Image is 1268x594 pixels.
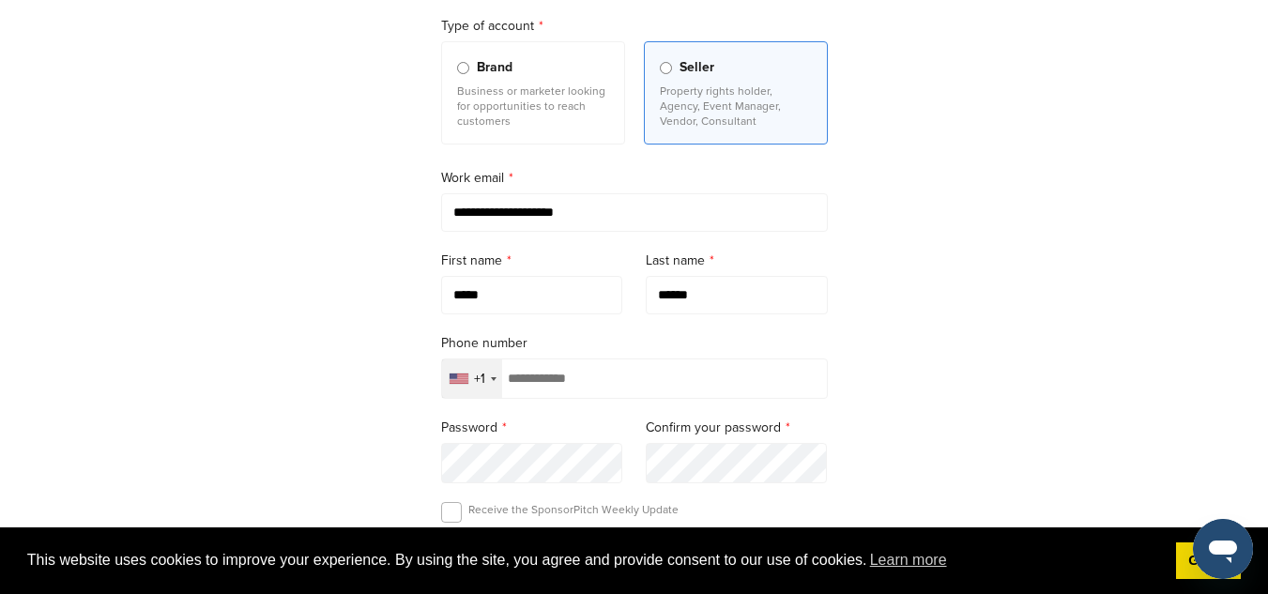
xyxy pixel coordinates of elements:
p: Receive the SponsorPitch Weekly Update [468,502,679,517]
label: Type of account [441,16,828,37]
label: First name [441,251,623,271]
label: Confirm your password [646,418,828,438]
span: Seller [680,57,714,78]
div: Selected country [442,359,502,398]
p: Business or marketer looking for opportunities to reach customers [457,84,609,129]
label: Phone number [441,333,828,354]
label: Last name [646,251,828,271]
label: Work email [441,168,828,189]
input: Seller Property rights holder, Agency, Event Manager, Vendor, Consultant [660,62,672,74]
span: This website uses cookies to improve your experience. By using the site, you agree and provide co... [27,546,1161,574]
a: learn more about cookies [867,546,950,574]
iframe: Button to launch messaging window [1193,519,1253,579]
label: Password [441,418,623,438]
p: Property rights holder, Agency, Event Manager, Vendor, Consultant [660,84,812,129]
a: dismiss cookie message [1176,542,1241,580]
span: Brand [477,57,512,78]
input: Brand Business or marketer looking for opportunities to reach customers [457,62,469,74]
div: +1 [474,373,485,386]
